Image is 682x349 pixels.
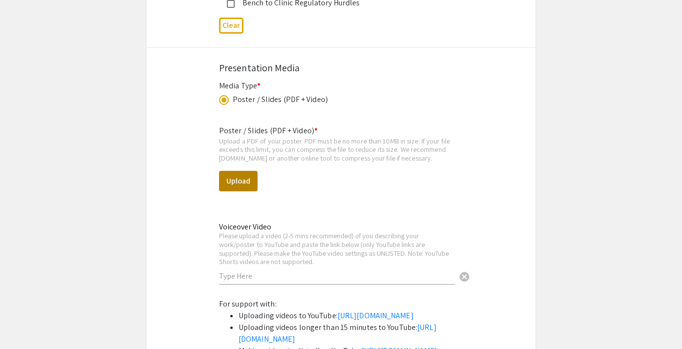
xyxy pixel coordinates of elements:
[338,310,414,321] a: [URL][DOMAIN_NAME]
[233,94,328,105] div: Poster / Slides (PDF + Video)
[219,271,455,281] input: Type Here
[239,322,437,344] a: [URL][DOMAIN_NAME]
[219,171,258,191] button: Upload
[219,299,277,309] span: For support with:
[219,222,271,232] mat-label: Voiceover Video
[459,271,470,283] span: cancel
[239,322,463,345] li: Uploading videos longer than 15 minutes to YouTube:
[219,137,463,163] div: Upload a PDF of your poster. PDF must be no more than 10MB in size. If your file exceeds this lim...
[219,61,463,75] div: Presentation Media
[7,305,41,342] iframe: Chat
[455,266,474,286] button: Clear
[219,18,243,34] button: Clear
[239,310,463,322] li: Uploading videos to YouTube:
[219,231,455,266] div: Please upload a video (2-5 mins recommended) of you describing your work/poster to YouTube and pa...
[219,81,261,91] mat-label: Media Type
[219,125,318,136] mat-label: Poster / Slides (PDF + Video)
